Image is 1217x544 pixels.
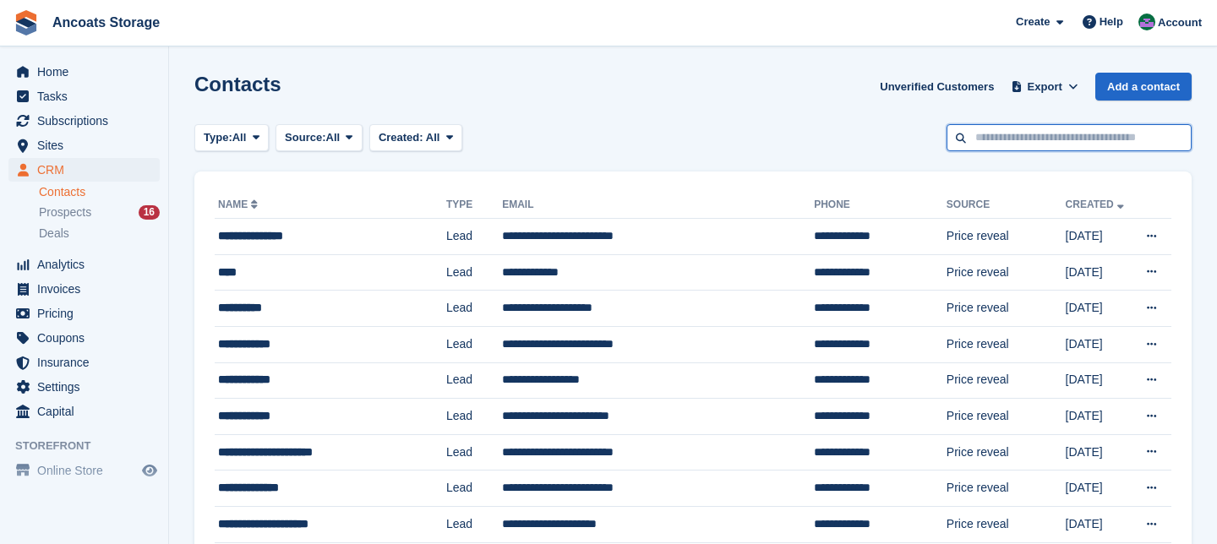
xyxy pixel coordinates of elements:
[37,277,139,301] span: Invoices
[37,400,139,423] span: Capital
[446,326,502,362] td: Lead
[1066,471,1133,507] td: [DATE]
[37,60,139,84] span: Home
[8,326,160,350] a: menu
[1066,362,1133,399] td: [DATE]
[37,84,139,108] span: Tasks
[1066,506,1133,542] td: [DATE]
[8,400,160,423] a: menu
[8,351,160,374] a: menu
[446,291,502,327] td: Lead
[276,124,363,152] button: Source: All
[8,60,160,84] a: menu
[139,460,160,481] a: Preview store
[37,375,139,399] span: Settings
[326,129,341,146] span: All
[947,219,1066,255] td: Price reveal
[39,204,91,220] span: Prospects
[8,302,160,325] a: menu
[1066,199,1127,210] a: Created
[1066,434,1133,471] td: [DATE]
[194,124,269,152] button: Type: All
[39,204,160,221] a: Prospects 16
[1016,14,1050,30] span: Create
[285,129,325,146] span: Source:
[1066,254,1133,291] td: [DATE]
[8,375,160,399] a: menu
[194,73,281,95] h1: Contacts
[8,133,160,157] a: menu
[1095,73,1192,101] a: Add a contact
[446,506,502,542] td: Lead
[947,506,1066,542] td: Price reveal
[814,192,947,219] th: Phone
[426,131,440,144] span: All
[8,277,160,301] a: menu
[1028,79,1062,95] span: Export
[369,124,462,152] button: Created: All
[1100,14,1123,30] span: Help
[8,253,160,276] a: menu
[1066,291,1133,327] td: [DATE]
[39,226,69,242] span: Deals
[1158,14,1202,31] span: Account
[1066,399,1133,435] td: [DATE]
[8,158,160,182] a: menu
[947,471,1066,507] td: Price reveal
[446,434,502,471] td: Lead
[218,199,261,210] a: Name
[8,84,160,108] a: menu
[204,129,232,146] span: Type:
[446,192,502,219] th: Type
[39,225,160,242] a: Deals
[947,399,1066,435] td: Price reveal
[232,129,247,146] span: All
[8,459,160,482] a: menu
[446,471,502,507] td: Lead
[947,254,1066,291] td: Price reveal
[37,302,139,325] span: Pricing
[446,254,502,291] td: Lead
[873,73,1001,101] a: Unverified Customers
[37,351,139,374] span: Insurance
[947,291,1066,327] td: Price reveal
[446,219,502,255] td: Lead
[379,131,423,144] span: Created:
[947,434,1066,471] td: Price reveal
[446,362,502,399] td: Lead
[37,459,139,482] span: Online Store
[39,184,160,200] a: Contacts
[37,109,139,133] span: Subscriptions
[1066,219,1133,255] td: [DATE]
[947,326,1066,362] td: Price reveal
[446,399,502,435] td: Lead
[947,192,1066,219] th: Source
[37,253,139,276] span: Analytics
[37,326,139,350] span: Coupons
[1066,326,1133,362] td: [DATE]
[8,109,160,133] a: menu
[1007,73,1082,101] button: Export
[14,10,39,35] img: stora-icon-8386f47178a22dfd0bd8f6a31ec36ba5ce8667c1dd55bd0f319d3a0aa187defe.svg
[37,133,139,157] span: Sites
[46,8,166,36] a: Ancoats Storage
[15,438,168,454] span: Storefront
[37,158,139,182] span: CRM
[139,205,160,220] div: 16
[947,362,1066,399] td: Price reveal
[502,192,814,219] th: Email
